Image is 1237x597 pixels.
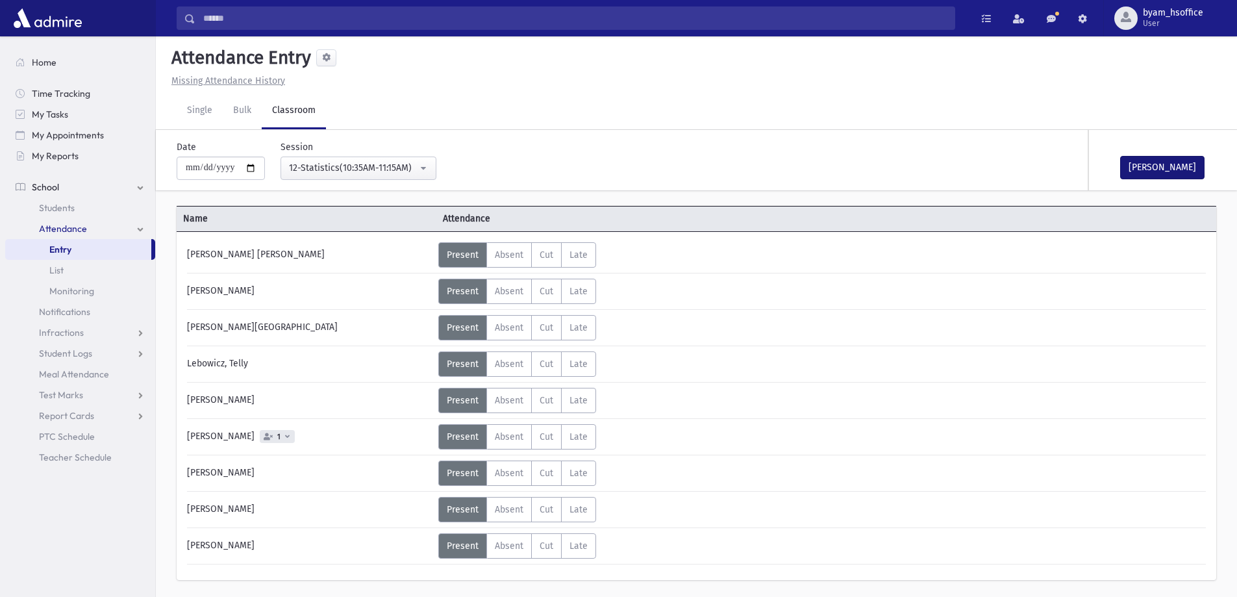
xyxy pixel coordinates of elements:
div: 12-Statistics(10:35AM-11:15AM) [289,161,418,175]
span: My Reports [32,150,79,162]
a: Home [5,52,155,73]
div: [PERSON_NAME] [181,388,438,413]
a: Single [177,93,223,129]
a: List [5,260,155,281]
a: My Tasks [5,104,155,125]
a: School [5,177,155,197]
span: Present [447,431,479,442]
span: Students [39,202,75,214]
span: Present [447,286,479,297]
span: Report Cards [39,410,94,422]
input: Search [195,6,955,30]
span: Home [32,57,56,68]
img: AdmirePro [10,5,85,31]
span: Infractions [39,327,84,338]
span: byam_hsoffice [1143,8,1203,18]
span: Present [447,468,479,479]
span: Teacher Schedule [39,451,112,463]
span: Late [569,322,588,333]
a: Teacher Schedule [5,447,155,468]
div: [PERSON_NAME] [181,279,438,304]
div: AttTypes [438,533,596,559]
span: Late [569,540,588,552]
a: Infractions [5,322,155,343]
span: Attendance [436,212,696,225]
button: [PERSON_NAME] [1120,156,1205,179]
label: Session [281,140,313,154]
span: Cut [540,540,553,552]
u: Missing Attendance History [171,75,285,86]
a: Attendance [5,218,155,239]
span: Absent [495,286,523,297]
span: Student Logs [39,348,92,359]
span: Present [447,504,479,515]
div: [PERSON_NAME] [181,533,438,559]
div: AttTypes [438,388,596,413]
span: Entry [49,244,71,255]
span: Meal Attendance [39,368,109,380]
span: Absent [495,504,523,515]
span: Present [447,322,479,333]
span: Cut [540,468,553,479]
div: Lebowicz, Telly [181,351,438,377]
span: Absent [495,431,523,442]
span: Late [569,468,588,479]
div: AttTypes [438,279,596,304]
span: Late [569,431,588,442]
div: [PERSON_NAME] [181,497,438,522]
span: Present [447,540,479,552]
span: Late [569,249,588,260]
span: List [49,264,64,276]
span: My Tasks [32,108,68,120]
span: Cut [540,286,553,297]
span: Absent [495,395,523,406]
span: School [32,181,59,193]
span: User [1143,18,1203,29]
span: Late [569,286,588,297]
a: Entry [5,239,151,260]
a: Report Cards [5,405,155,426]
span: Test Marks [39,389,83,401]
div: [PERSON_NAME] [181,461,438,486]
span: Absent [495,249,523,260]
a: Students [5,197,155,218]
span: Cut [540,322,553,333]
button: 12-Statistics(10:35AM-11:15AM) [281,157,436,180]
span: Cut [540,431,553,442]
a: My Reports [5,146,155,166]
a: Missing Attendance History [166,75,285,86]
span: Time Tracking [32,88,90,99]
div: AttTypes [438,424,596,450]
span: Late [569,504,588,515]
div: AttTypes [438,351,596,377]
div: AttTypes [438,497,596,522]
div: AttTypes [438,315,596,340]
span: 1 [275,433,283,441]
a: Meal Attendance [5,364,155,385]
h5: Attendance Entry [166,47,311,69]
span: Absent [495,322,523,333]
span: Late [569,395,588,406]
span: Notifications [39,306,90,318]
span: Monitoring [49,285,94,297]
a: PTC Schedule [5,426,155,447]
div: [PERSON_NAME] [PERSON_NAME] [181,242,438,268]
a: Monitoring [5,281,155,301]
span: Absent [495,540,523,552]
span: Late [569,359,588,370]
a: My Appointments [5,125,155,146]
span: Cut [540,395,553,406]
span: Name [177,212,436,225]
span: Present [447,395,479,406]
span: PTC Schedule [39,431,95,442]
a: Classroom [262,93,326,129]
a: Test Marks [5,385,155,405]
a: Bulk [223,93,262,129]
div: AttTypes [438,242,596,268]
a: Notifications [5,301,155,322]
span: My Appointments [32,129,104,141]
span: Attendance [39,223,87,235]
div: AttTypes [438,461,596,486]
span: Present [447,359,479,370]
a: Time Tracking [5,83,155,104]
